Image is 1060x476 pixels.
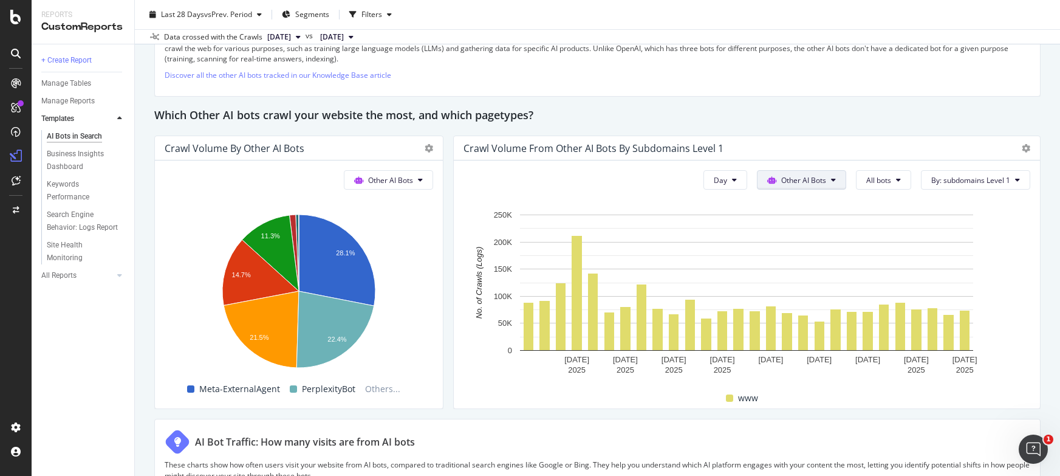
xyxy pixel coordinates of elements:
text: [DATE] [855,355,880,364]
button: Filters [344,5,397,24]
button: Other AI Bots [757,170,846,190]
text: [DATE] [710,355,734,364]
div: Which Other AI bots crawl your website the most, and which pagetypes? [154,106,1041,126]
div: Reports [41,10,125,20]
span: www [738,391,758,405]
button: Last 28 DaysvsPrev. Period [145,5,267,24]
text: 2025 [956,365,973,374]
a: Business Insights Dashboard [47,148,126,173]
text: 2025 [568,365,586,374]
a: Site Health Monitoring [47,239,126,264]
text: 22.4% [327,335,346,342]
span: 2025 Sep. 11th [320,32,344,43]
text: 2025 [617,365,634,374]
div: Site Health Monitoring [47,239,115,264]
div: Crawl Volume by Other AI BotsOther AI BotsA chart.Meta-ExternalAgentPerplexityBotOthers... [154,136,443,409]
a: Manage Tables [41,77,126,90]
button: [DATE] [315,30,358,44]
button: Day [703,170,747,190]
a: Manage Reports [41,95,126,108]
button: [DATE] [262,30,306,44]
svg: A chart. [165,209,433,379]
svg: A chart. [463,209,1030,379]
h2: Which Other AI bots crawl your website the most, and which pagetypes? [154,106,533,126]
text: 2025 [665,365,682,374]
span: Last 28 Days [161,9,204,19]
span: All bots [866,175,891,185]
span: Other AI Bots [781,175,826,185]
span: Others... [360,382,405,396]
div: Crawl Volume from Other AI Bots by subdomains Level 1 [463,142,723,154]
span: 2025 Oct. 8th [267,32,291,43]
text: 150K [493,264,512,274]
span: Other AI Bots [368,175,413,185]
a: Keywords Performance [47,178,126,204]
a: + Create Report [41,54,126,67]
a: Search Engine Behavior: Logs Report [47,209,126,234]
text: 200K [493,237,512,246]
span: By: subdomains Level 1 [931,175,1010,185]
div: AI Bot Traffic: How many visits are from AI bots [195,435,415,449]
text: [DATE] [952,355,977,364]
text: [DATE] [661,355,686,364]
div: Crawl Volume by Other AI Bots [165,142,304,154]
span: Segments [295,9,329,19]
div: Templates [41,112,74,125]
span: Day [714,175,727,185]
text: 50K [498,319,512,328]
button: Other AI Bots [344,170,433,190]
button: Segments [277,5,334,24]
text: 28.1% [336,249,355,256]
text: 11.3% [261,232,280,239]
a: Templates [41,112,114,125]
p: While OpenAI’s bots are widely recognized, they are not the only AI systems scanning websites. Se... [165,33,1030,64]
text: 14.7% [232,271,251,278]
a: AI Bots in Search [47,130,126,143]
div: Crawl Volume from Other AI Bots by subdomains Level 1DayOther AI BotsAll botsBy: subdomains Level... [453,136,1041,409]
text: 21.5% [250,334,268,341]
text: [DATE] [613,355,638,364]
div: CustomReports [41,20,125,34]
button: All bots [856,170,911,190]
span: 1 [1044,435,1053,444]
text: [DATE] [904,355,929,364]
a: Discover all the other AI bots tracked in our Knowledge Base article [165,70,391,80]
div: All Reports [41,269,77,282]
span: PerplexityBot [302,382,355,396]
div: Filters [361,9,382,19]
text: [DATE] [758,355,783,364]
span: Meta-ExternalAgent [199,382,280,396]
text: 100K [493,291,512,300]
div: Data crossed with the Crawls [164,32,262,43]
div: Business Insights Dashboard [47,148,117,173]
text: [DATE] [564,355,589,364]
button: By: subdomains Level 1 [921,170,1030,190]
text: 0 [507,346,511,355]
iframe: Intercom live chat [1019,435,1048,464]
div: AI Bots in Search [47,130,102,143]
text: [DATE] [807,355,832,364]
div: Manage Tables [41,77,91,90]
text: 2025 [713,365,731,374]
text: 2025 [908,365,925,374]
text: 250K [493,210,512,219]
span: vs Prev. Period [204,9,252,19]
div: Keywords Performance [47,178,115,204]
span: vs [306,30,315,41]
div: + Create Report [41,54,92,67]
text: No. of Crawls (Logs) [474,246,483,318]
div: Manage Reports [41,95,95,108]
div: Search Engine Behavior: Logs Report [47,209,118,234]
a: All Reports [41,269,114,282]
